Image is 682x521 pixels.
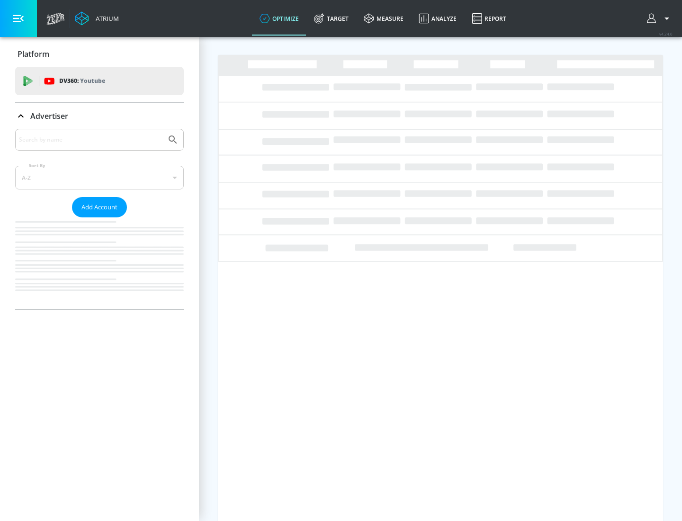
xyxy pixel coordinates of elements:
label: Sort By [27,162,47,169]
div: Platform [15,41,184,67]
div: DV360: Youtube [15,67,184,95]
div: Advertiser [15,129,184,309]
a: Analyze [411,1,464,36]
div: Advertiser [15,103,184,129]
a: optimize [252,1,306,36]
p: Advertiser [30,111,68,121]
input: Search by name [19,134,162,146]
button: Add Account [72,197,127,217]
p: Platform [18,49,49,59]
span: v 4.24.0 [659,31,673,36]
div: A-Z [15,166,184,189]
a: Target [306,1,356,36]
p: Youtube [80,76,105,86]
span: Add Account [81,202,117,213]
a: measure [356,1,411,36]
a: Atrium [75,11,119,26]
p: DV360: [59,76,105,86]
nav: list of Advertiser [15,217,184,309]
a: Report [464,1,514,36]
div: Atrium [92,14,119,23]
